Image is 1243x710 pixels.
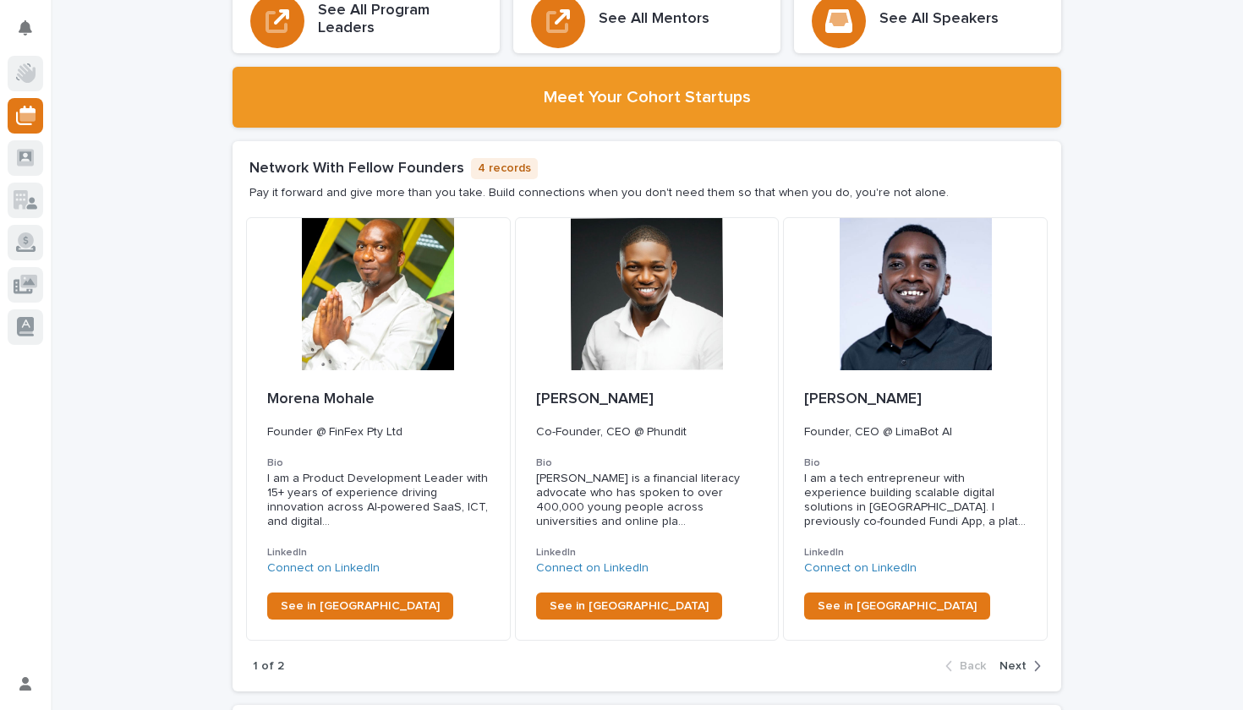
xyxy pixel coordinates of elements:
h3: Bio [536,456,758,470]
h3: LinkedIn [804,546,1027,560]
span: [PERSON_NAME] [804,391,922,407]
a: See in [GEOGRAPHIC_DATA] [536,593,722,620]
span: Co-Founder, CEO @ Phundit [536,426,687,438]
button: Notifications [8,10,43,46]
span: Next [999,660,1027,672]
a: See in [GEOGRAPHIC_DATA] [804,593,990,620]
h3: See All Program Leaders [318,2,482,38]
h3: Bio [267,456,490,470]
a: [PERSON_NAME]Founder, CEO @ LimaBot AIBioI am a tech entrepreneur with experience building scalab... [783,217,1048,641]
span: I am a Product Development Leader with 15+ years of experience driving innovation across AI-power... [267,472,490,528]
a: See in [GEOGRAPHIC_DATA] [267,593,453,620]
button: Back [945,658,993,674]
h3: Bio [804,456,1027,470]
span: See in [GEOGRAPHIC_DATA] [818,600,977,612]
button: Next [993,658,1041,674]
h3: See All Mentors [599,10,709,29]
span: [PERSON_NAME] [536,391,654,407]
span: Founder, CEO @ LimaBot AI [804,426,952,438]
span: See in [GEOGRAPHIC_DATA] [550,600,709,612]
a: [PERSON_NAME]Co-Founder, CEO @ PhunditBio[PERSON_NAME] is a financial literacy advocate who has s... [515,217,780,641]
p: 1 of 2 [253,659,284,674]
a: Connect on LinkedIn [536,562,649,574]
h3: LinkedIn [536,546,758,560]
span: Morena Mohale [267,391,375,407]
h2: Meet Your Cohort Startups [544,87,751,107]
h3: See All Speakers [879,10,999,29]
span: I am a tech entrepreneur with experience building scalable digital solutions in [GEOGRAPHIC_DATA]... [804,472,1027,528]
div: I am a tech entrepreneur with experience building scalable digital solutions in Africa. I previou... [804,472,1027,528]
span: See in [GEOGRAPHIC_DATA] [281,600,440,612]
p: Pay it forward and give more than you take. Build connections when you don't need them so that wh... [249,186,949,200]
h3: LinkedIn [267,546,490,560]
h1: Network With Fellow Founders [249,160,464,178]
div: Notifications [21,20,43,47]
div: Peter Tokor is a financial literacy advocate who has spoken to over 400,000 young people across u... [536,472,758,528]
span: [PERSON_NAME] is a financial literacy advocate who has spoken to over 400,000 young people across... [536,472,758,528]
a: Connect on LinkedIn [804,562,917,574]
span: Founder @ FinFex Pty Ltd [267,426,402,438]
p: 4 records [471,158,538,179]
a: Morena MohaleFounder @ FinFex Pty LtdBioI am a Product Development Leader with 15+ years of exper... [246,217,511,641]
a: Connect on LinkedIn [267,562,380,574]
span: Back [960,660,986,672]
